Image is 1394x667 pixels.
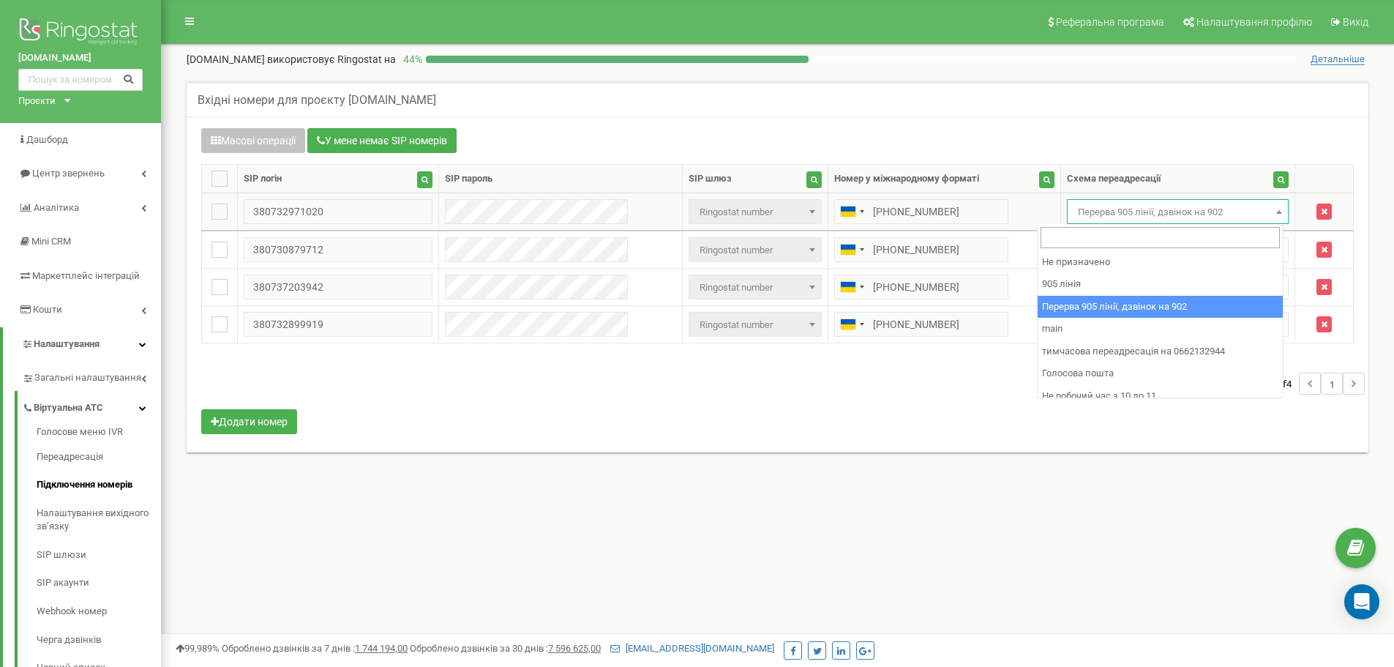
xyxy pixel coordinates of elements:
[1038,340,1283,363] li: тимчасова переадресація на 0662132944
[689,237,821,262] span: Ringostat number
[307,128,457,153] button: У мене немає SIP номерів
[31,236,71,247] span: Mini CRM
[689,275,821,299] span: Ringostat number
[1038,251,1283,274] li: Не призначено
[222,643,408,654] span: Оброблено дзвінків за 7 днів :
[34,401,103,415] span: Віртуальна АТС
[835,238,869,261] div: Telephone country code
[37,499,161,541] a: Налаштування вихідного зв’язку
[694,202,816,223] span: Ringostat number
[32,270,140,281] span: Маркетплейс інтеграцій
[694,240,816,261] span: Ringostat number
[34,338,100,349] span: Налаштування
[1038,296,1283,318] li: Перерва 905 лінії, дзвінок на 902
[34,202,79,213] span: Аналiтика
[26,134,68,145] span: Дашборд
[37,626,161,655] a: Черга дзвінків
[1038,273,1283,296] li: 905 лінія
[1072,202,1284,223] span: Перерва 905 лінії, дзвінок на 902
[18,15,143,51] img: Ringostat logo
[37,541,161,570] a: SIP шлюзи
[37,443,161,472] a: Переадресація
[187,52,396,67] p: [DOMAIN_NAME]
[1056,16,1164,28] span: Реферальна програма
[834,172,979,186] div: Номер у міжнародному форматі
[548,643,601,654] u: 7 596 625,00
[439,165,683,193] th: SIP пароль
[267,53,396,65] span: використовує Ringostat на
[1038,385,1283,408] li: Не робочий час з 10 до 11
[201,409,297,434] button: Додати номер
[3,327,161,362] a: Налаштування
[1321,373,1343,395] li: 1
[201,128,305,153] button: Масові операції
[1264,358,1365,409] nav: ...
[396,52,426,67] p: 44 %
[1067,199,1289,224] span: Перерва 905 лінії, дзвінок на 902
[33,304,62,315] span: Кошти
[689,312,821,337] span: Ringostat number
[834,312,1008,337] input: 050 123 4567
[355,643,408,654] u: 1 744 194,00
[37,471,161,499] a: Підключення номерів
[37,597,161,626] a: Webhook номер
[1343,16,1368,28] span: Вихід
[244,172,282,186] div: SIP логін
[37,425,161,443] a: Голосове меню IVR
[22,361,161,391] a: Загальні налаштування
[834,199,1008,224] input: 050 123 4567
[1038,362,1283,385] li: Голосова пошта
[1311,53,1365,65] span: Детальніше
[1038,318,1283,340] li: main
[37,569,161,597] a: SIP акаунти
[835,275,869,299] div: Telephone country code
[694,315,816,335] span: Ringostat number
[18,69,143,91] input: Пошук за номером
[176,643,220,654] span: 99,989%
[18,51,143,65] a: [DOMAIN_NAME]
[198,94,436,107] h5: Вхідні номери для проєкту [DOMAIN_NAME]
[689,199,821,224] span: Ringostat number
[410,643,601,654] span: Оброблено дзвінків за 30 днів :
[1067,172,1161,186] div: Схема переадресації
[610,643,774,654] a: [EMAIL_ADDRESS][DOMAIN_NAME]
[22,391,161,421] a: Віртуальна АТС
[34,371,141,385] span: Загальні налаштування
[694,277,816,298] span: Ringostat number
[835,200,869,223] div: Telephone country code
[1344,584,1379,619] div: Open Intercom Messenger
[835,313,869,336] div: Telephone country code
[834,237,1008,262] input: 050 123 4567
[18,94,56,108] div: Проєкти
[1196,16,1312,28] span: Налаштування профілю
[834,275,1008,299] input: 050 123 4567
[689,172,732,186] div: SIP шлюз
[32,168,105,179] span: Центр звернень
